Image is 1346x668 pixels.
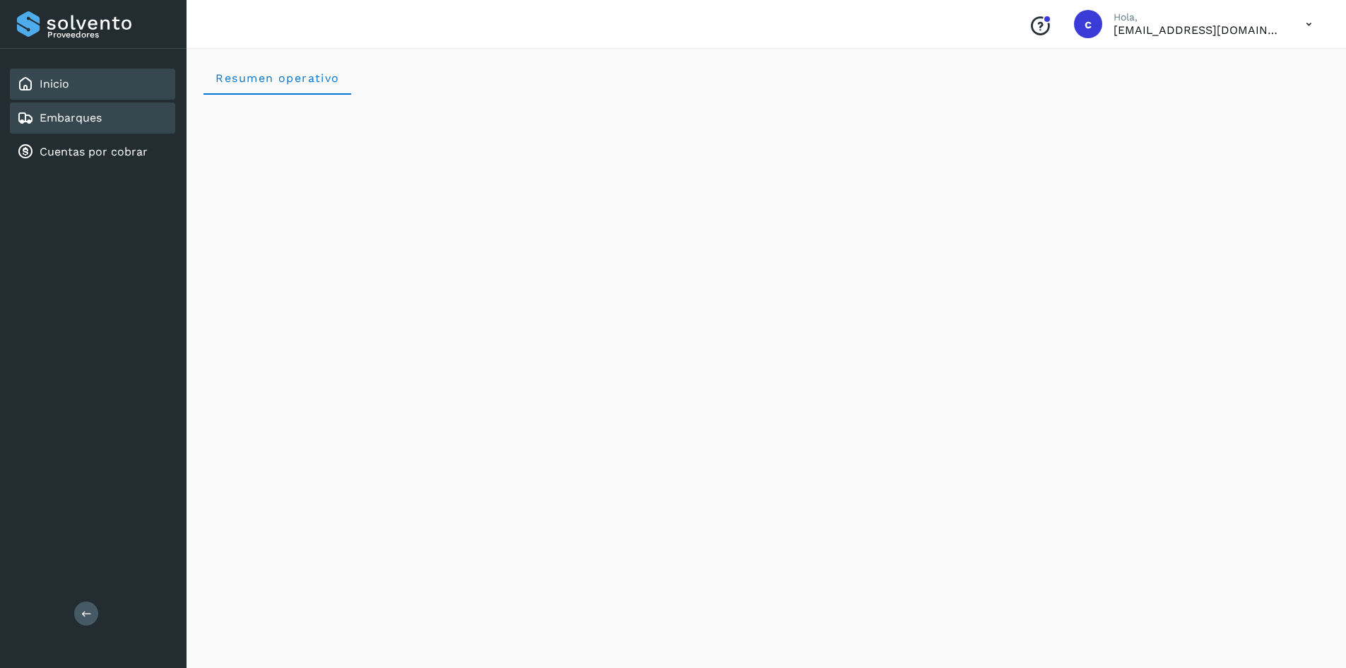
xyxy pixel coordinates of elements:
[1114,23,1283,37] p: cuentas3@enlacesmet.com.mx
[10,136,175,168] div: Cuentas por cobrar
[47,30,170,40] p: Proveedores
[40,77,69,90] a: Inicio
[10,102,175,134] div: Embarques
[40,111,102,124] a: Embarques
[1114,11,1283,23] p: Hola,
[215,71,340,85] span: Resumen operativo
[10,69,175,100] div: Inicio
[40,145,148,158] a: Cuentas por cobrar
